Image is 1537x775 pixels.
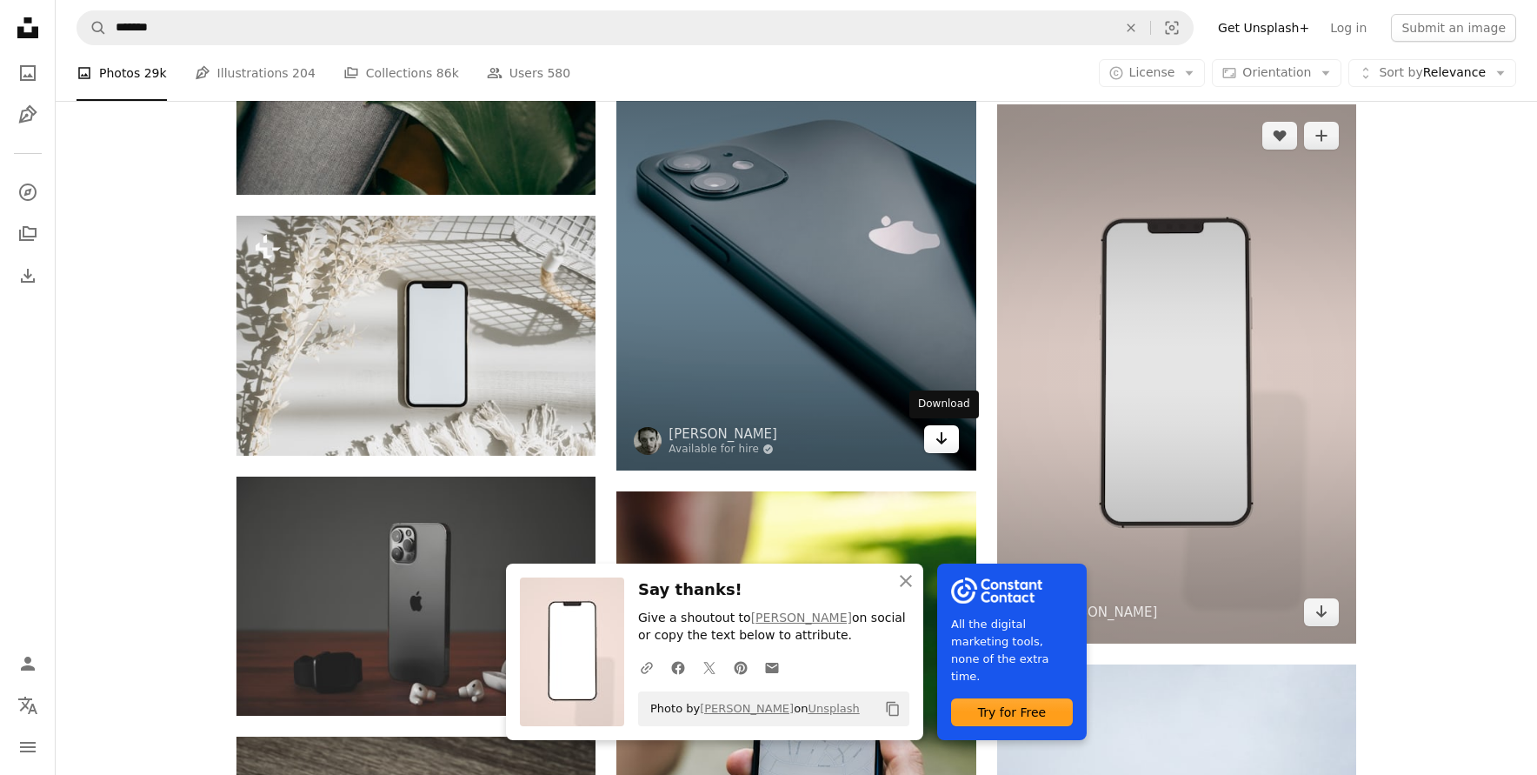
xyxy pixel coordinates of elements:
span: Relevance [1379,64,1486,82]
p: Give a shoutout to on social or copy the text below to attribute. [638,610,909,645]
button: Sort byRelevance [1348,59,1516,87]
a: Users 580 [487,45,570,101]
h3: Say thanks! [638,578,909,603]
span: License [1129,65,1175,79]
span: Photo by on [642,695,860,723]
span: 580 [547,63,570,83]
a: Log in / Sign up [10,646,45,681]
button: License [1099,59,1206,87]
a: Collections 86k [343,45,459,101]
img: silver iphone 6 on blue surface [616,37,975,471]
a: Log in [1320,14,1377,42]
a: Explore [10,175,45,210]
img: black iphone 7 with white and black dice [236,477,596,716]
a: Share over email [756,650,788,685]
a: a white phone with a black frame on a pink background [997,366,1356,382]
a: Share on Twitter [694,650,725,685]
a: Share on Facebook [662,650,694,685]
a: Illustrations 204 [195,45,316,101]
span: Sort by [1379,65,1422,79]
a: silver iphone 6 on blue surface [616,245,975,261]
button: Orientation [1212,59,1341,87]
div: Download [909,391,979,418]
a: [PERSON_NAME] [1049,604,1158,621]
a: Get Unsplash+ [1208,14,1320,42]
a: Available for hire [669,443,777,457]
img: file-1754318165549-24bf788d5b37 [951,578,1042,604]
img: a cell phone sitting on top of a white table [236,216,596,455]
button: Menu [10,730,45,765]
a: a cell phone sitting on top of a white table [236,328,596,344]
a: Unsplash [808,702,859,715]
button: Language [10,688,45,723]
button: Search Unsplash [77,11,107,44]
a: black iphone 7 with white and black dice [236,588,596,604]
a: Download [924,425,959,453]
a: [PERSON_NAME] [700,702,794,715]
button: Like [1262,122,1297,150]
button: Copy to clipboard [878,694,908,724]
a: All the digital marketing tools, none of the extra time.Try for Free [937,564,1087,740]
span: 86k [436,63,459,83]
button: Add to Collection [1304,122,1339,150]
a: [PERSON_NAME] [751,611,852,625]
span: 204 [292,63,316,83]
a: Illustrations [10,97,45,132]
a: Collections [10,217,45,251]
button: Clear [1112,11,1150,44]
a: Share on Pinterest [725,650,756,685]
a: [PERSON_NAME] [669,425,777,443]
button: Visual search [1151,11,1193,44]
span: All the digital marketing tools, none of the extra time. [951,616,1073,685]
a: Photos [10,56,45,90]
div: Try for Free [951,698,1073,726]
button: Submit an image [1391,14,1516,42]
form: Find visuals sitewide [77,10,1194,45]
img: Go to Alexander Andrews's profile [634,427,662,455]
span: Orientation [1242,65,1311,79]
a: Download History [10,258,45,293]
a: Home — Unsplash [10,10,45,49]
img: a white phone with a black frame on a pink background [997,104,1356,644]
a: person holding white android smartphone [616,752,975,768]
a: Download [1304,598,1339,626]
